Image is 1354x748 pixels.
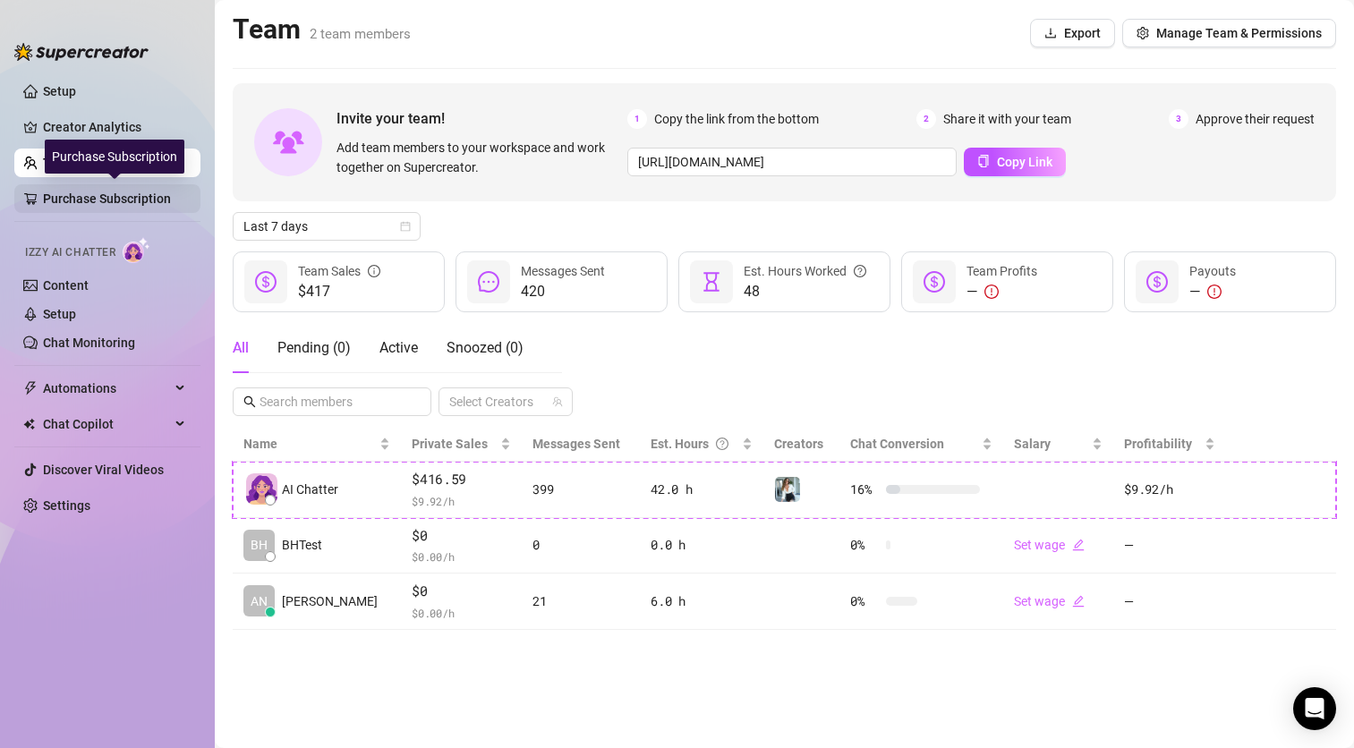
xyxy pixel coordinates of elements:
span: 420 [521,281,605,302]
div: All [233,337,249,359]
span: Manage Team & Permissions [1156,26,1322,40]
a: Setup [43,84,76,98]
a: Discover Viral Videos [43,463,164,477]
span: copy [977,155,990,167]
div: 399 [532,480,629,499]
span: 16 % [850,480,879,499]
span: dollar-circle [924,271,945,293]
span: Copy Link [997,155,1052,169]
span: 1 [627,109,647,129]
span: calendar [400,221,411,232]
span: edit [1072,539,1085,551]
span: Automations [43,374,170,403]
div: Est. Hours Worked [744,261,866,281]
div: Open Intercom Messenger [1293,687,1336,730]
h2: Team [233,13,411,47]
span: [PERSON_NAME] [282,591,378,611]
button: Export [1030,19,1115,47]
div: Team Sales [298,261,380,281]
span: Team Profits [967,264,1037,278]
div: 21 [532,591,629,611]
span: $416.59 [412,469,511,490]
span: exclamation-circle [984,285,999,299]
img: logo-BBDzfeDw.svg [14,43,149,61]
span: info-circle [368,261,380,281]
span: Chat Copilot [43,410,170,438]
span: hourglass [701,271,722,293]
span: question-circle [854,261,866,281]
span: Share it with your team [943,109,1071,129]
span: 2 [916,109,936,129]
span: $417 [298,281,380,302]
span: BHTest [282,535,322,555]
div: $9.92 /h [1124,480,1215,499]
img: Chat Copilot [23,418,35,430]
a: Settings [43,498,90,513]
span: 2 team members [310,26,411,42]
span: $ 0.00 /h [412,548,511,565]
span: search [243,395,256,408]
span: Active [379,339,418,356]
span: Salary [1014,437,1051,451]
a: Content [43,278,89,293]
span: 3 [1169,109,1188,129]
span: Messages Sent [532,437,620,451]
span: $ 0.00 /h [412,604,511,622]
span: AN [251,591,268,611]
span: Izzy AI Chatter [25,244,115,261]
span: Chat Conversion [850,437,944,451]
span: 48 [744,281,866,302]
a: Chat Monitoring [43,336,135,350]
div: — [967,281,1037,302]
span: Last 7 days [243,213,410,240]
span: Export [1064,26,1101,40]
span: Invite your team! [336,107,627,130]
th: Name [233,427,401,462]
span: Payouts [1189,264,1236,278]
span: edit [1072,595,1085,608]
span: Add team members to your workspace and work together on Supercreator. [336,138,620,177]
span: Name [243,434,376,454]
span: $0 [412,581,511,602]
a: Creator Analytics [43,113,186,141]
div: 42.0 h [651,480,752,499]
button: Copy Link [964,148,1066,176]
span: Private Sales [412,437,488,451]
span: $ 9.92 /h [412,492,511,510]
span: 0 % [850,591,879,611]
a: Team Analytics [43,156,131,170]
button: Manage Team & Permissions [1122,19,1336,47]
div: 6.0 h [651,591,752,611]
div: Pending ( 0 ) [277,337,351,359]
img: izzy-ai-chatter-avatar-DDCN_rTZ.svg [246,473,277,505]
span: Approve their request [1196,109,1315,129]
div: — [1189,281,1236,302]
span: Snoozed ( 0 ) [447,339,524,356]
span: question-circle [716,434,728,454]
a: Set wageedit [1014,538,1085,552]
span: dollar-circle [1146,271,1168,293]
div: Purchase Subscription [45,140,184,174]
img: Miss [775,477,800,502]
span: Copy the link from the bottom [654,109,819,129]
span: download [1044,27,1057,39]
td: — [1113,574,1226,630]
a: Set wageedit [1014,594,1085,608]
input: Search members [260,392,406,412]
a: Setup [43,307,76,321]
td: — [1113,518,1226,574]
span: $0 [412,525,511,547]
span: Profitability [1124,437,1192,451]
span: dollar-circle [255,271,277,293]
span: AI Chatter [282,480,338,499]
span: setting [1137,27,1149,39]
th: Creators [763,427,839,462]
span: thunderbolt [23,381,38,395]
div: 0 [532,535,629,555]
img: AI Chatter [123,237,150,263]
span: exclamation-circle [1207,285,1222,299]
a: Purchase Subscription [43,184,186,213]
span: Messages Sent [521,264,605,278]
span: 0 % [850,535,879,555]
span: team [552,396,563,407]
